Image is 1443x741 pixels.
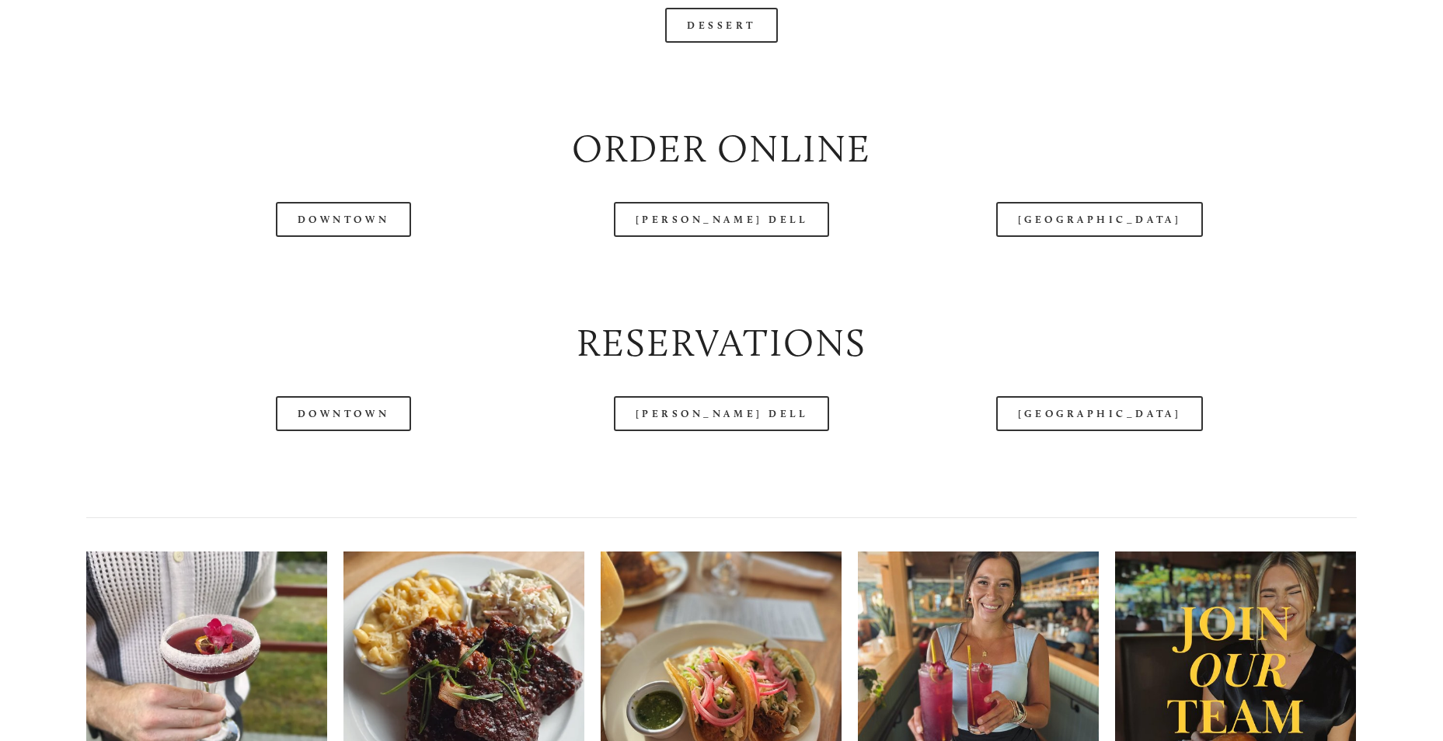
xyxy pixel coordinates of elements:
[276,202,411,237] a: Downtown
[614,396,830,431] a: [PERSON_NAME] Dell
[276,396,411,431] a: Downtown
[614,202,830,237] a: [PERSON_NAME] Dell
[86,122,1356,176] h2: Order Online
[996,202,1203,237] a: [GEOGRAPHIC_DATA]
[996,396,1203,431] a: [GEOGRAPHIC_DATA]
[86,316,1356,370] h2: Reservations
